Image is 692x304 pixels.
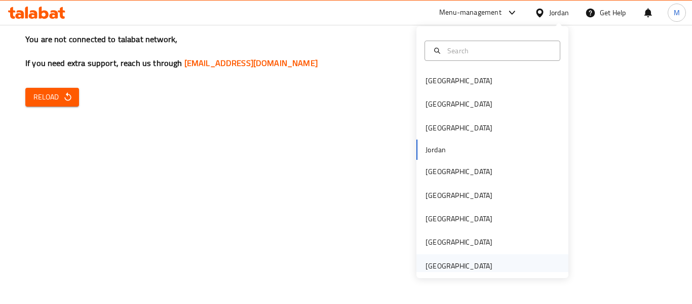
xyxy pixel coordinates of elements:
div: [GEOGRAPHIC_DATA] [426,260,492,272]
input: Search [443,45,554,56]
div: Jordan [549,7,569,18]
div: [GEOGRAPHIC_DATA] [426,190,492,201]
h3: You are not connected to talabat network, If you need extra support, reach us through [25,33,667,69]
div: [GEOGRAPHIC_DATA] [426,213,492,224]
span: M [674,7,680,18]
span: Reload [33,91,71,104]
div: Menu-management [439,7,502,19]
div: [GEOGRAPHIC_DATA] [426,237,492,248]
a: [EMAIL_ADDRESS][DOMAIN_NAME] [184,55,318,71]
div: [GEOGRAPHIC_DATA] [426,122,492,133]
div: [GEOGRAPHIC_DATA] [426,166,492,177]
div: [GEOGRAPHIC_DATA] [426,98,492,110]
button: Reload [25,88,79,107]
div: [GEOGRAPHIC_DATA] [426,75,492,86]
